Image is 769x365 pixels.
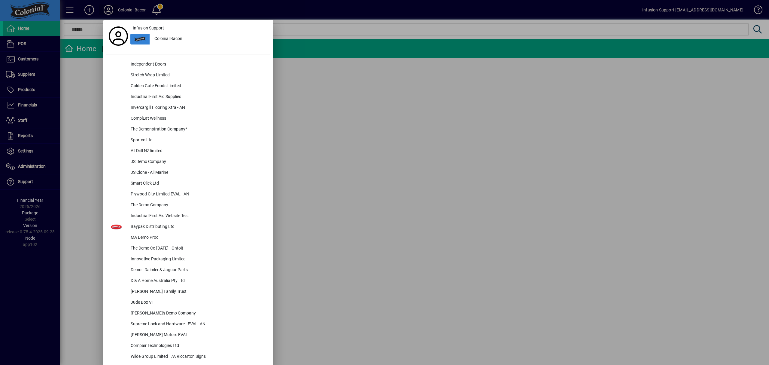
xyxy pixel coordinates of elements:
button: D & A Home Australia Pty Ltd [106,276,270,287]
button: MA Demo Prod [106,232,270,243]
div: Industrial First Aid Website Test [126,211,270,222]
button: Baypak Distributing Ltd [106,222,270,232]
button: Industrial First Aid Supplies [106,92,270,103]
div: The Demo Co [DATE] - Ontoit [126,243,270,254]
button: JS Demo Company [106,157,270,167]
a: Profile [106,31,130,41]
div: Wilde Group Limited T/A Riccarton Signs [126,351,270,362]
button: Golden Gate Foods Limited [106,81,270,92]
div: JS Clone - All Marine [126,167,270,178]
div: All Drill NZ limited [126,146,270,157]
div: Golden Gate Foods Limited [126,81,270,92]
div: Sportco Ltd [126,135,270,146]
div: Compair Technologies Ltd [126,341,270,351]
div: [PERSON_NAME] Motors EVAL [126,330,270,341]
div: Industrial First Aid Supplies [126,92,270,103]
div: Demo - Daimler & Jaguar Parts [126,265,270,276]
button: The Demonstration Company* [106,124,270,135]
button: Compair Technologies Ltd [106,341,270,351]
button: Colonial Bacon [130,34,270,44]
div: Stretch Wrap Limited [126,70,270,81]
div: ComplEat Wellness [126,113,270,124]
button: Innovative Packaging Limited [106,254,270,265]
div: [PERSON_NAME] Family Trust [126,287,270,297]
span: Infusion Support [133,25,164,31]
button: [PERSON_NAME]'s Demo Company [106,308,270,319]
div: Invercargill Flooring Xtra - AN [126,103,270,113]
div: Baypak Distributing Ltd [126,222,270,232]
button: ComplEat Wellness [106,113,270,124]
button: [PERSON_NAME] Family Trust [106,287,270,297]
button: Independent Doors [106,59,270,70]
div: MA Demo Prod [126,232,270,243]
div: Innovative Packaging Limited [126,254,270,265]
button: Demo - Daimler & Jaguar Parts [106,265,270,276]
button: The Demo Company [106,200,270,211]
button: The Demo Co [DATE] - Ontoit [106,243,270,254]
button: Industrial First Aid Website Test [106,211,270,222]
div: D & A Home Australia Pty Ltd [126,276,270,287]
button: Stretch Wrap Limited [106,70,270,81]
button: [PERSON_NAME] Motors EVAL [106,330,270,341]
button: Supreme Lock and Hardware - EVAL- AN [106,319,270,330]
button: JS Clone - All Marine [106,167,270,178]
div: Independent Doors [126,59,270,70]
div: Colonial Bacon [150,34,270,44]
button: Smart Click Ltd [106,178,270,189]
div: [PERSON_NAME]'s Demo Company [126,308,270,319]
button: Sportco Ltd [106,135,270,146]
div: Jude Box V1 [126,297,270,308]
button: Wilde Group Limited T/A Riccarton Signs [106,351,270,362]
div: Supreme Lock and Hardware - EVAL- AN [126,319,270,330]
button: All Drill NZ limited [106,146,270,157]
div: JS Demo Company [126,157,270,167]
div: Plywood City Limited EVAL - AN [126,189,270,200]
div: The Demonstration Company* [126,124,270,135]
button: Jude Box V1 [106,297,270,308]
div: The Demo Company [126,200,270,211]
button: Invercargill Flooring Xtra - AN [106,103,270,113]
button: Plywood City Limited EVAL - AN [106,189,270,200]
a: Infusion Support [130,23,270,34]
div: Smart Click Ltd [126,178,270,189]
